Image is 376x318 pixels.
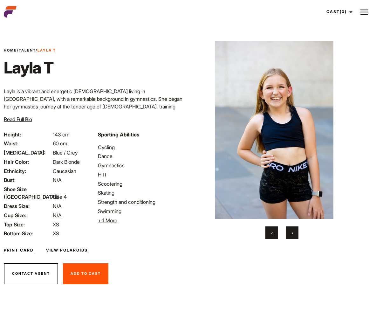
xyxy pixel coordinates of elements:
[53,168,76,174] span: Caucasian
[98,217,117,224] span: + 1 More
[4,167,51,175] span: Ethnicity:
[53,177,62,183] span: N/A
[4,211,51,219] span: Cup Size:
[38,48,56,52] strong: Layla T
[360,8,368,16] img: Burger icon
[4,5,17,18] img: cropped-aefm-brand-fav-22-square.png
[71,271,101,276] span: Add To Cast
[4,158,51,166] span: Hair Color:
[53,159,80,165] span: Dark Blonde
[46,247,88,253] a: View Polaroids
[98,162,184,169] li: Gymnastics
[340,9,347,14] span: (0)
[53,194,67,200] span: Size 4
[321,3,356,20] a: Cast(0)
[4,202,51,210] span: Dress Size:
[4,58,56,77] h1: Layla T
[98,180,184,188] li: Scootering
[4,48,17,52] a: Home
[98,152,184,160] li: Dance
[4,247,33,253] a: Print Card
[19,48,36,52] a: Talent
[53,203,62,209] span: N/A
[98,198,184,206] li: Strength and conditioning
[63,263,108,284] button: Add To Cast
[4,176,51,184] span: Bust:
[4,87,184,149] p: Layla is a vibrant and energetic [DEMOGRAPHIC_DATA] living in [GEOGRAPHIC_DATA], with a remarkabl...
[4,221,51,228] span: Top Size:
[203,41,345,219] img: 0B5A8736
[53,221,59,228] span: XS
[98,131,139,138] strong: Sporting Abilities
[53,131,70,138] span: 143 cm
[53,149,78,156] span: Blue / Grey
[4,115,32,123] button: Read Full Bio
[4,48,56,53] span: / /
[4,230,51,237] span: Bottom Size:
[4,140,51,147] span: Waist:
[53,212,62,218] span: N/A
[53,230,59,237] span: XS
[98,143,184,151] li: Cycling
[4,185,51,201] span: Shoe Size ([GEOGRAPHIC_DATA]):
[291,230,293,236] span: Next
[271,230,273,236] span: Previous
[4,116,32,122] span: Read Full Bio
[98,207,184,215] li: Swimming
[4,263,58,284] button: Contact Agent
[4,131,51,138] span: Height:
[98,171,184,178] li: HIIT
[53,140,67,147] span: 60 cm
[4,149,51,156] span: [MEDICAL_DATA]:
[98,189,184,197] li: Skating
